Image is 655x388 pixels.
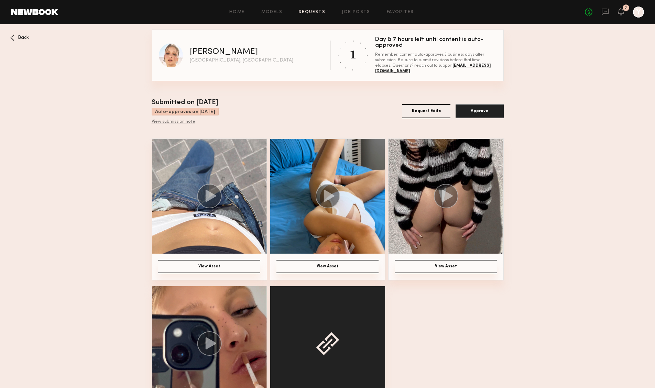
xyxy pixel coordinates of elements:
[158,260,260,273] button: View Asset
[299,10,325,14] a: Requests
[625,6,627,10] div: 7
[18,35,29,40] span: Back
[402,104,450,118] button: Request Edits
[152,119,219,125] div: View submission note
[229,10,245,14] a: Home
[261,10,282,14] a: Models
[395,260,497,273] button: View Asset
[276,260,379,273] button: View Asset
[456,104,504,118] button: Approve
[633,7,644,18] a: Y
[152,98,219,108] div: Submitted on [DATE]
[389,139,503,254] img: Asset
[375,37,496,48] div: Day & 7 hours left until content is auto-approved
[270,139,385,254] img: Asset
[152,108,219,115] div: Auto-approves on [DATE]
[190,48,258,56] div: [PERSON_NAME]
[159,43,183,67] img: Kateryna K profile picture.
[152,139,267,254] img: Asset
[387,10,414,14] a: Favorites
[190,58,293,63] div: [GEOGRAPHIC_DATA], [GEOGRAPHIC_DATA]
[375,52,496,74] div: Remember, content auto-approves 3 business days after submission. Be sure to submit revisions bef...
[342,10,370,14] a: Job Posts
[350,42,356,63] div: 1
